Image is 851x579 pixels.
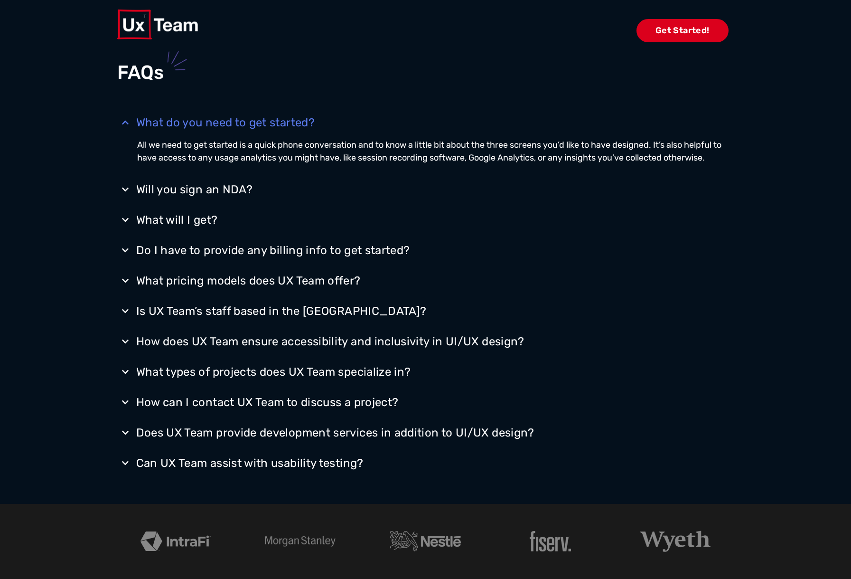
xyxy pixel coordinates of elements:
img: Morgan Stanley [265,536,336,547]
div: How does UX Team ensure accessibility and inclusivity in UI/UX design? [136,334,524,349]
div: Do I have to provide any billing info to get started? [136,243,410,258]
span: Get Started! [636,19,729,42]
summary: What do you need to get started? [117,110,734,135]
img: Wyeth [640,531,711,552]
summary: How can I contact UX Team to discuss a project? [117,390,734,415]
summary: How does UX Team ensure accessibility and inclusivity in UI/UX design? [117,329,734,354]
div: What pricing models does UX Team offer? [136,273,361,288]
p: All we need to get started is a quick phone conversation and to know a little bit about the three... [137,139,734,164]
img: Nestle [390,531,460,551]
div: Will you sign an NDA? [136,182,253,197]
summary: Can UX Team assist with usability testing? [117,451,734,475]
summary: Do I have to provide any billing info to get started? [117,238,734,263]
img: Intrafi [140,532,211,551]
img: fiserv [530,531,571,552]
div: How can I contact UX Team to discuss a project? [136,395,399,410]
div: What will I get? [136,212,218,228]
div: Can UX Team assist with usability testing? [136,456,364,471]
summary: Is UX Team’s staff based in the [GEOGRAPHIC_DATA]? [117,299,734,323]
div: What types of projects does UX Team specialize in? [136,364,411,380]
div: Does UX Team provide development services in addition to UI/UX design? [136,425,534,440]
summary: What pricing models does UX Team offer? [117,268,734,293]
summary: What will I get? [117,208,734,232]
h2: FAQs [117,62,734,84]
div: Is UX Team’s staff based in the [GEOGRAPHIC_DATA]? [136,304,427,319]
div: Accordion. Open links with Enter or Space, close with Escape, and navigate with Arrow Keys [117,110,734,475]
div: What do you need to get started? [136,115,315,130]
summary: What types of projects does UX Team specialize in? [117,360,734,384]
summary: Does UX Team provide development services in addition to UI/UX design? [117,420,734,445]
summary: Will you sign an NDA? [117,177,734,202]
